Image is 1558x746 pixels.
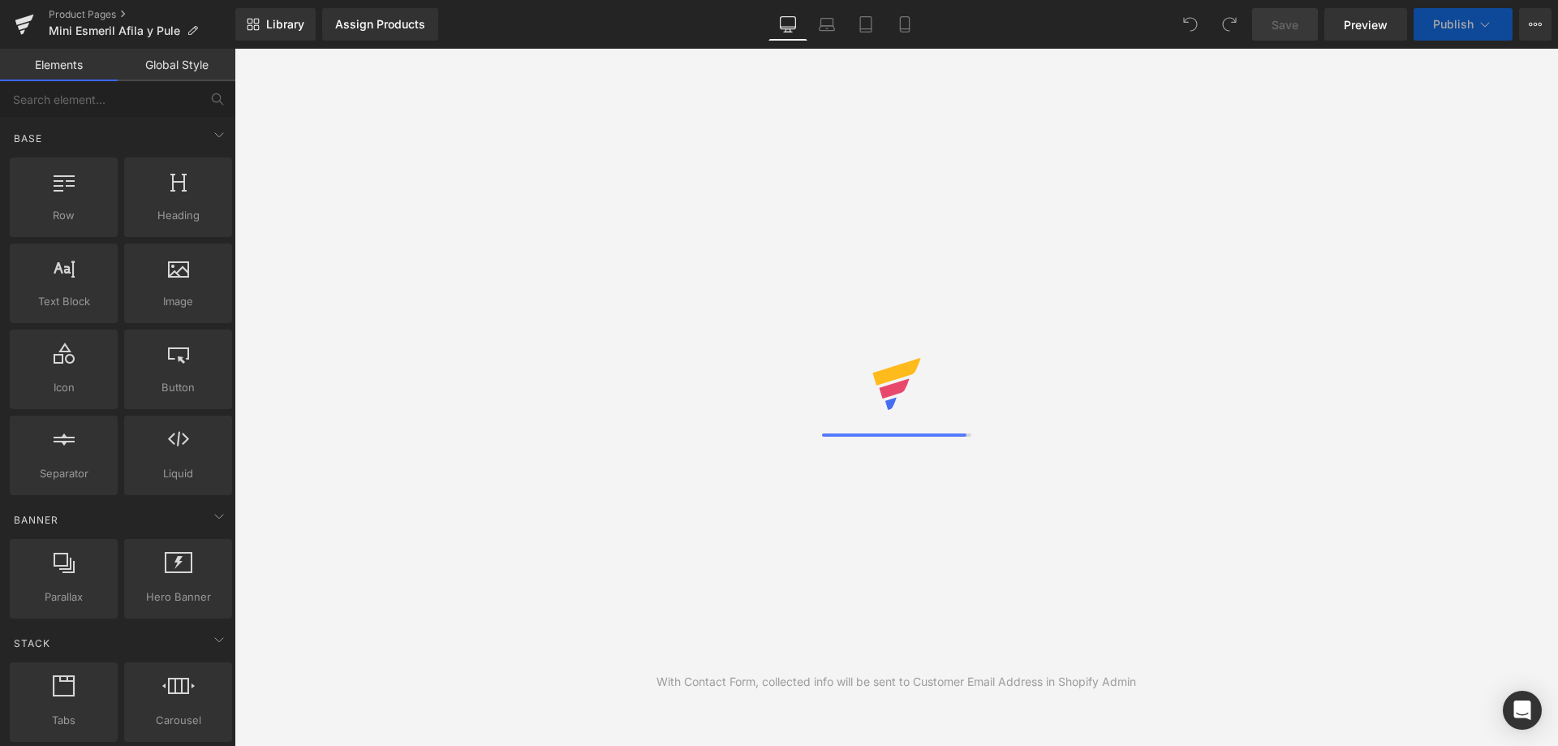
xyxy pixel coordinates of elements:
span: Preview [1344,16,1388,33]
span: Text Block [15,293,113,310]
span: Button [129,379,227,396]
span: Row [15,207,113,224]
span: Carousel [129,712,227,729]
span: Tabs [15,712,113,729]
a: Desktop [768,8,807,41]
a: Global Style [118,49,235,81]
span: Mini Esmeril Afila y Pule [49,24,180,37]
span: Parallax [15,589,113,606]
a: Mobile [885,8,924,41]
span: Separator [15,465,113,482]
span: Hero Banner [129,589,227,606]
span: Image [129,293,227,310]
span: Publish [1433,18,1474,31]
a: Laptop [807,8,846,41]
span: Base [12,131,44,146]
span: Stack [12,636,52,651]
span: Heading [129,207,227,224]
div: Open Intercom Messenger [1503,691,1542,730]
span: Save [1272,16,1298,33]
a: Product Pages [49,8,235,21]
div: With Contact Form, collected info will be sent to Customer Email Address in Shopify Admin [656,673,1136,691]
span: Banner [12,512,60,528]
span: Liquid [129,465,227,482]
a: New Library [235,8,316,41]
span: Icon [15,379,113,396]
a: Preview [1324,8,1407,41]
div: Assign Products [335,18,425,31]
a: Tablet [846,8,885,41]
button: More [1519,8,1552,41]
button: Redo [1213,8,1246,41]
button: Publish [1414,8,1513,41]
span: Library [266,17,304,32]
button: Undo [1174,8,1207,41]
